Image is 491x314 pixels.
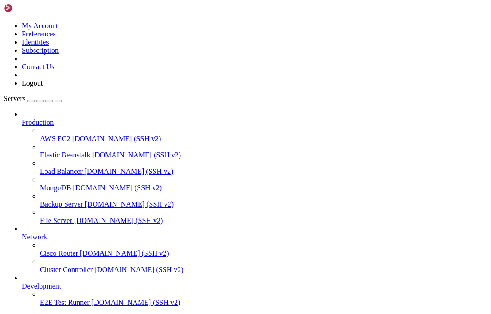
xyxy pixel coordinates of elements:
[40,167,83,175] span: Load Balancer
[92,151,181,159] span: [DOMAIN_NAME] (SSH v2)
[40,151,487,159] a: Elastic Beanstalk [DOMAIN_NAME] (SSH v2)
[95,266,184,273] span: [DOMAIN_NAME] (SSH v2)
[22,282,61,290] span: Development
[4,4,56,13] img: Shellngn
[40,258,487,274] li: Cluster Controller [DOMAIN_NAME] (SSH v2)
[22,282,487,290] a: Development
[91,299,180,306] span: [DOMAIN_NAME] (SSH v2)
[40,266,487,274] a: Cluster Controller [DOMAIN_NAME] (SSH v2)
[22,30,56,38] a: Preferences
[73,184,162,192] span: [DOMAIN_NAME] (SSH v2)
[40,299,90,306] span: E2E Test Runner
[40,200,487,208] a: Backup Server [DOMAIN_NAME] (SSH v2)
[40,290,487,307] li: E2E Test Runner [DOMAIN_NAME] (SSH v2)
[40,167,487,176] a: Load Balancer [DOMAIN_NAME] (SSH v2)
[40,127,487,143] li: AWS EC2 [DOMAIN_NAME] (SSH v2)
[74,217,163,224] span: [DOMAIN_NAME] (SSH v2)
[40,299,487,307] a: E2E Test Runner [DOMAIN_NAME] (SSH v2)
[40,176,487,192] li: MongoDB [DOMAIN_NAME] (SSH v2)
[22,79,43,87] a: Logout
[40,241,487,258] li: Cisco Router [DOMAIN_NAME] (SSH v2)
[40,249,487,258] a: Cisco Router [DOMAIN_NAME] (SSH v2)
[22,22,58,30] a: My Account
[22,274,487,307] li: Development
[22,110,487,225] li: Production
[40,184,71,192] span: MongoDB
[4,95,25,102] span: Servers
[40,192,487,208] li: Backup Server [DOMAIN_NAME] (SSH v2)
[40,266,93,273] span: Cluster Controller
[85,167,174,175] span: [DOMAIN_NAME] (SSH v2)
[22,63,55,71] a: Contact Us
[85,200,174,208] span: [DOMAIN_NAME] (SSH v2)
[22,118,487,127] a: Production
[4,95,62,102] a: Servers
[22,38,49,46] a: Identities
[40,151,90,159] span: Elastic Beanstalk
[22,225,487,274] li: Network
[40,159,487,176] li: Load Balancer [DOMAIN_NAME] (SSH v2)
[22,46,59,54] a: Subscription
[80,249,169,257] span: [DOMAIN_NAME] (SSH v2)
[40,135,70,142] span: AWS EC2
[22,233,487,241] a: Network
[40,249,78,257] span: Cisco Router
[40,135,487,143] a: AWS EC2 [DOMAIN_NAME] (SSH v2)
[22,233,47,241] span: Network
[40,143,487,159] li: Elastic Beanstalk [DOMAIN_NAME] (SSH v2)
[40,208,487,225] li: File Server [DOMAIN_NAME] (SSH v2)
[40,217,72,224] span: File Server
[40,184,487,192] a: MongoDB [DOMAIN_NAME] (SSH v2)
[22,118,54,126] span: Production
[40,200,83,208] span: Backup Server
[72,135,161,142] span: [DOMAIN_NAME] (SSH v2)
[40,217,487,225] a: File Server [DOMAIN_NAME] (SSH v2)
